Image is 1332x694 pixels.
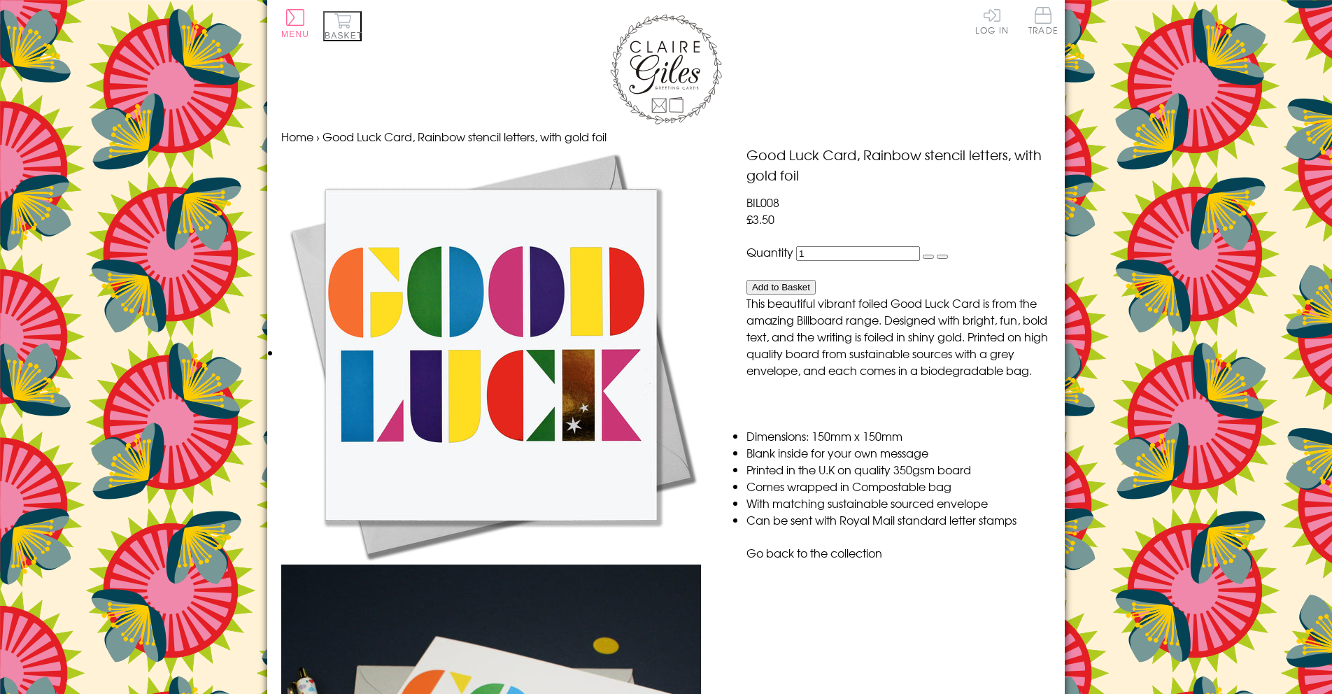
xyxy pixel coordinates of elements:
[746,280,816,295] button: Add to Basket
[316,128,320,145] span: ›
[746,461,1051,478] li: Printed in the U.K on quality 350gsm board
[281,9,309,39] button: Menu
[746,145,1051,185] h1: Good Luck Card, Rainbow stencil letters, with gold foil
[746,427,1051,444] li: Dimensions: 150mm x 150mm
[281,128,1051,145] nav: breadcrumbs
[975,7,1009,34] a: Log In
[610,14,722,125] img: Claire Giles Greetings Cards
[323,11,362,41] button: Basket
[746,511,1051,528] li: Can be sent with Royal Mail standard letter stamps
[752,282,810,292] span: Add to Basket
[1028,7,1058,34] span: Trade
[746,243,793,260] label: Quantity
[746,495,1051,511] li: With matching sustainable sourced envelope
[746,295,1051,378] p: This beautiful vibrant foiled Good Luck Card is from the amazing Billboard range. Designed with b...
[746,211,774,227] span: £3.50
[746,544,882,561] a: Go back to the collection
[281,128,313,145] a: Home
[746,478,1051,495] li: Comes wrapped in Compostable bag
[746,194,779,211] span: BIL008
[1028,7,1058,37] a: Trade
[281,145,701,565] img: Good Luck Card, Rainbow stencil letters, with gold foil
[323,128,607,145] span: Good Luck Card, Rainbow stencil letters, with gold foil
[746,444,1051,461] li: Blank inside for your own message
[281,29,309,39] span: Menu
